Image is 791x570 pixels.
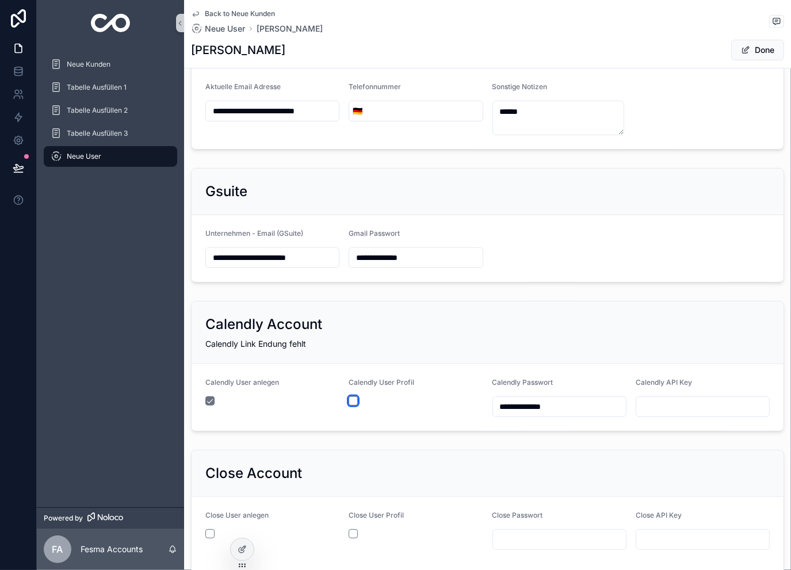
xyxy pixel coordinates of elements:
[67,83,127,92] span: Tabelle Ausfüllen 1
[257,23,323,35] a: [PERSON_NAME]
[205,229,303,238] span: Unternehmen - Email (GSuite)
[191,42,285,58] h1: [PERSON_NAME]
[636,511,682,519] span: Close API Key
[205,182,247,201] h2: Gsuite
[44,54,177,75] a: Neue Kunden
[205,511,269,519] span: Close User anlegen
[636,378,692,387] span: Calendly API Key
[349,101,366,121] button: Select Button
[81,544,143,555] p: Fesma Accounts
[205,339,306,349] span: Calendly Link Endung fehlt
[67,106,128,115] span: Tabelle Ausfüllen 2
[67,129,128,138] span: Tabelle Ausfüllen 3
[67,60,110,69] span: Neue Kunden
[37,507,184,529] a: Powered by
[205,9,275,18] span: Back to Neue Kunden
[37,46,184,182] div: scrollable content
[353,105,362,117] span: 🇩🇪
[44,123,177,144] a: Tabelle Ausfüllen 3
[349,378,414,387] span: Calendly User Profil
[91,14,131,32] img: App logo
[67,152,101,161] span: Neue User
[205,464,302,483] h2: Close Account
[492,378,553,387] span: Calendly Passwort
[492,82,548,91] span: Sonstige Notizen
[44,146,177,167] a: Neue User
[205,315,322,334] h2: Calendly Account
[44,77,177,98] a: Tabelle Ausfüllen 1
[52,542,63,556] span: FA
[492,511,543,519] span: Close Passwort
[349,511,404,519] span: Close User Profil
[191,23,245,35] a: Neue User
[205,82,281,91] span: Aktuelle Email Adresse
[44,100,177,121] a: Tabelle Ausfüllen 2
[44,514,83,523] span: Powered by
[205,378,279,387] span: Calendly User anlegen
[191,9,275,18] a: Back to Neue Kunden
[731,40,784,60] button: Done
[349,229,400,238] span: Gmail Passwort
[349,82,401,91] span: Telefonnummer
[205,23,245,35] span: Neue User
